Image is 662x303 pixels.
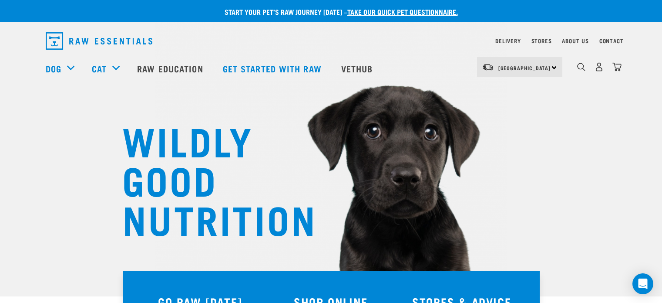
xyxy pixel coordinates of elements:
[595,62,604,71] img: user.png
[632,273,653,294] div: Open Intercom Messenger
[531,39,552,42] a: Stores
[347,10,458,14] a: take our quick pet questionnaire.
[128,51,214,86] a: Raw Education
[92,62,107,75] a: Cat
[46,32,152,50] img: Raw Essentials Logo
[482,63,494,71] img: van-moving.png
[562,39,588,42] a: About Us
[495,39,521,42] a: Delivery
[577,63,585,71] img: home-icon-1@2x.png
[612,62,622,71] img: home-icon@2x.png
[498,66,551,69] span: [GEOGRAPHIC_DATA]
[46,62,61,75] a: Dog
[214,51,333,86] a: Get started with Raw
[122,120,296,238] h1: WILDLY GOOD NUTRITION
[39,29,624,53] nav: dropdown navigation
[599,39,624,42] a: Contact
[333,51,384,86] a: Vethub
